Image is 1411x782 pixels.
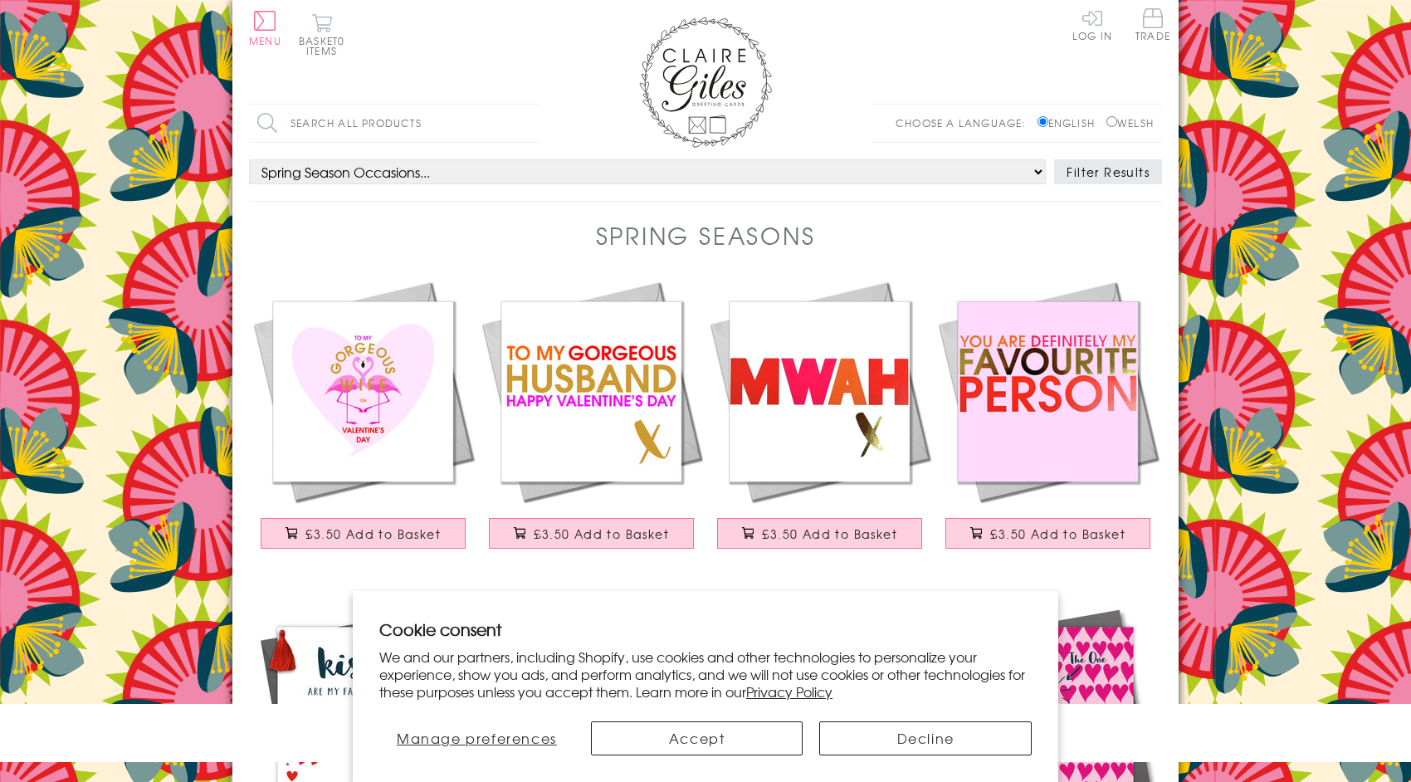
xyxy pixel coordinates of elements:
[379,648,1032,700] p: We and our partners, including Shopify, use cookies and other technologies to personalize your ex...
[945,518,1151,549] button: £3.50 Add to Basket
[1037,115,1103,130] label: English
[819,721,1032,755] button: Decline
[746,682,832,701] a: Privacy Policy
[1135,8,1170,41] span: Trade
[591,721,803,755] button: Accept
[261,518,466,549] button: £3.50 Add to Basket
[1135,8,1170,44] a: Trade
[934,277,1162,506] img: Valentines Day Card, You're my Favourite, text foiled in shiny gold
[534,525,669,542] span: £3.50 Add to Basket
[477,277,705,565] a: Valentines Day Card, Gorgeous Husband, text foiled in shiny gold £3.50 Add to Basket
[523,105,539,142] input: Search
[249,33,281,48] span: Menu
[1037,116,1048,127] input: English
[990,525,1125,542] span: £3.50 Add to Basket
[249,11,281,46] button: Menu
[306,33,344,58] span: 0 items
[249,277,477,565] a: Valentines Day Card, Wife, Flamingo heart, text foiled in shiny gold £3.50 Add to Basket
[1106,115,1154,130] label: Welsh
[379,721,574,755] button: Manage preferences
[305,525,441,542] span: £3.50 Add to Basket
[1054,159,1162,184] button: Filter Results
[596,218,816,252] h1: Spring Seasons
[1106,116,1117,127] input: Welsh
[705,277,934,565] a: Valentines Day Card, MWAH, Kiss, text foiled in shiny gold £3.50 Add to Basket
[249,105,539,142] input: Search all products
[934,277,1162,565] a: Valentines Day Card, You're my Favourite, text foiled in shiny gold £3.50 Add to Basket
[379,618,1032,641] h2: Cookie consent
[397,728,557,748] span: Manage preferences
[717,518,923,549] button: £3.50 Add to Basket
[1072,8,1112,41] a: Log In
[896,115,1034,130] p: Choose a language:
[299,13,344,56] button: Basket0 items
[639,17,772,148] img: Claire Giles Greetings Cards
[249,277,477,506] img: Valentines Day Card, Wife, Flamingo heart, text foiled in shiny gold
[705,277,934,506] img: Valentines Day Card, MWAH, Kiss, text foiled in shiny gold
[762,525,897,542] span: £3.50 Add to Basket
[489,518,695,549] button: £3.50 Add to Basket
[477,277,705,506] img: Valentines Day Card, Gorgeous Husband, text foiled in shiny gold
